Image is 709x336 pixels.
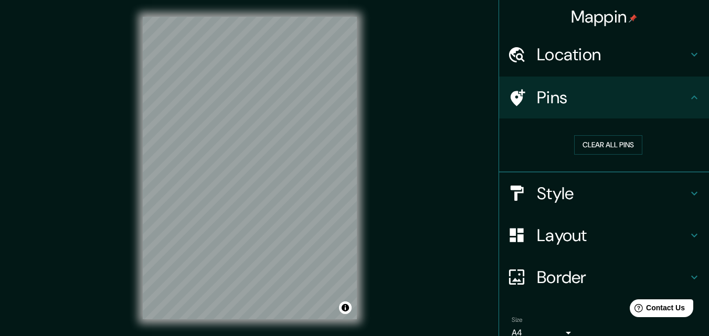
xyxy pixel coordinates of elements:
button: Clear all pins [574,135,642,155]
h4: Layout [537,225,688,246]
div: Location [499,34,709,75]
h4: Pins [537,87,688,108]
label: Size [512,315,523,324]
canvas: Map [143,17,357,319]
div: Border [499,256,709,298]
h4: Location [537,44,688,65]
div: Pins [499,77,709,118]
h4: Mappin [571,6,638,27]
button: Toggle attribution [339,301,352,314]
div: Layout [499,214,709,256]
img: pin-icon.png [629,14,637,23]
div: Style [499,172,709,214]
iframe: Help widget launcher [616,295,697,324]
h4: Border [537,267,688,288]
h4: Style [537,183,688,204]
